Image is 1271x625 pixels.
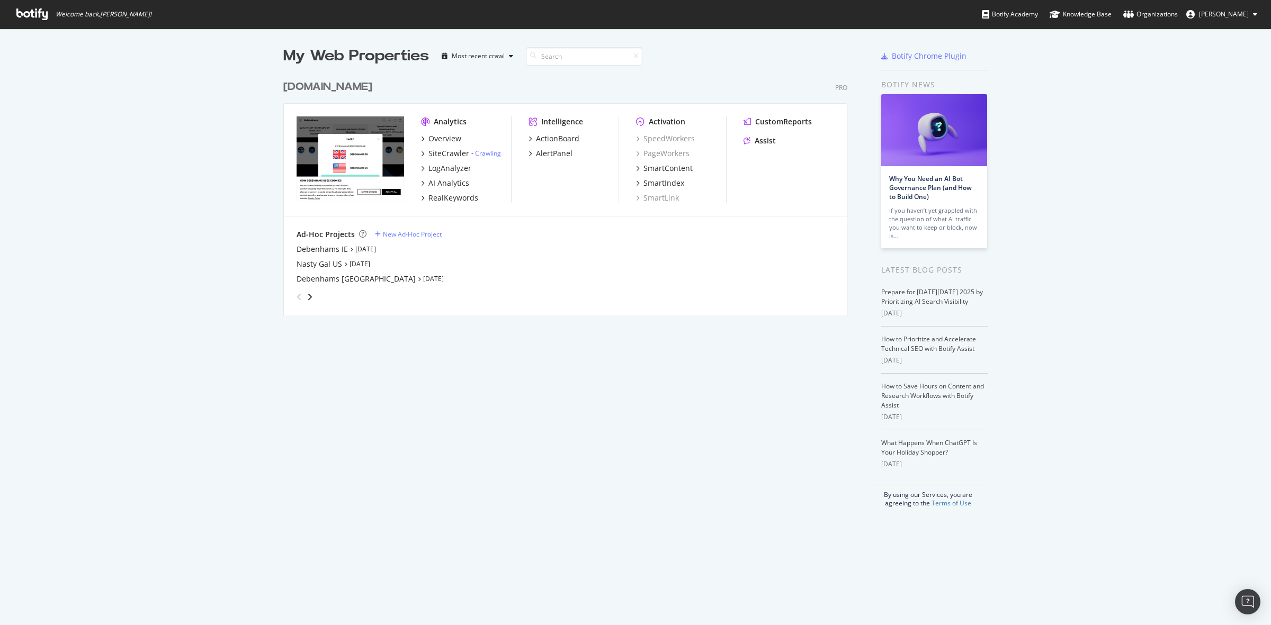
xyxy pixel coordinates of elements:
div: LogAnalyzer [428,163,471,174]
div: Intelligence [541,116,583,127]
a: CustomReports [744,116,812,127]
img: Why You Need an AI Bot Governance Plan (and How to Build One) [881,94,987,166]
div: ActionBoard [536,133,579,144]
div: Botify Academy [982,9,1038,20]
a: SpeedWorkers [636,133,695,144]
div: My Web Properties [283,46,429,67]
a: SiteCrawler- Crawling [421,148,501,159]
div: Botify Chrome Plugin [892,51,966,61]
a: PageWorkers [636,148,690,159]
div: SmartContent [643,163,693,174]
a: SmartIndex [636,178,684,188]
a: Overview [421,133,461,144]
button: Most recent crawl [437,48,517,65]
div: Open Intercom Messenger [1235,589,1260,614]
a: [DATE] [350,259,370,268]
div: AlertPanel [536,148,572,159]
div: Assist [755,135,776,146]
span: Welcome back, [PERSON_NAME] ! [56,10,151,19]
div: - [471,149,501,158]
a: [DOMAIN_NAME] [283,79,377,95]
input: Search [526,47,642,66]
div: [DOMAIN_NAME] [283,79,372,95]
a: Prepare for [DATE][DATE] 2025 by Prioritizing AI Search Visibility [881,287,983,306]
div: By using our Services, you are agreeing to the [868,485,988,508]
a: ActionBoard [529,133,579,144]
div: Overview [428,133,461,144]
a: Assist [744,135,776,146]
img: debenhams.com [297,116,404,202]
a: RealKeywords [421,193,478,203]
div: Ad-Hoc Projects [297,229,355,240]
a: [DATE] [355,244,376,253]
a: Why You Need an AI Bot Governance Plan (and How to Build One) [889,174,972,201]
div: RealKeywords [428,193,478,203]
a: LogAnalyzer [421,163,471,174]
div: angle-right [306,292,314,302]
div: Activation [649,116,685,127]
a: [DATE] [423,274,444,283]
div: Most recent crawl [452,53,505,59]
div: Analytics [434,116,467,127]
a: How to Save Hours on Content and Research Workflows with Botify Assist [881,382,984,410]
a: Nasty Gal US [297,259,342,269]
a: Crawling [475,149,501,158]
span: Zubair Kakuji [1199,10,1249,19]
div: CustomReports [755,116,812,127]
a: AlertPanel [529,148,572,159]
a: SmartContent [636,163,693,174]
div: AI Analytics [428,178,469,188]
div: Knowledge Base [1050,9,1112,20]
button: [PERSON_NAME] [1178,6,1266,23]
div: [DATE] [881,459,988,469]
a: Terms of Use [932,499,971,508]
div: Botify news [881,79,988,90]
div: [DATE] [881,412,988,422]
div: If you haven’t yet grappled with the question of what AI traffic you want to keep or block, now is… [889,206,979,240]
a: SmartLink [636,193,679,203]
a: How to Prioritize and Accelerate Technical SEO with Botify Assist [881,334,976,353]
div: Organizations [1123,9,1178,20]
a: New Ad-Hoc Project [375,230,442,239]
a: Debenhams IE [297,244,348,255]
div: SiteCrawler [428,148,469,159]
div: Latest Blog Posts [881,264,988,276]
a: Botify Chrome Plugin [881,51,966,61]
a: AI Analytics [421,178,469,188]
div: New Ad-Hoc Project [383,230,442,239]
div: grid [283,67,856,315]
a: Debenhams [GEOGRAPHIC_DATA] [297,274,416,284]
a: What Happens When ChatGPT Is Your Holiday Shopper? [881,438,977,457]
div: [DATE] [881,309,988,318]
div: [DATE] [881,356,988,365]
div: angle-left [292,288,306,305]
div: SmartIndex [643,178,684,188]
div: Pro [835,83,847,92]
